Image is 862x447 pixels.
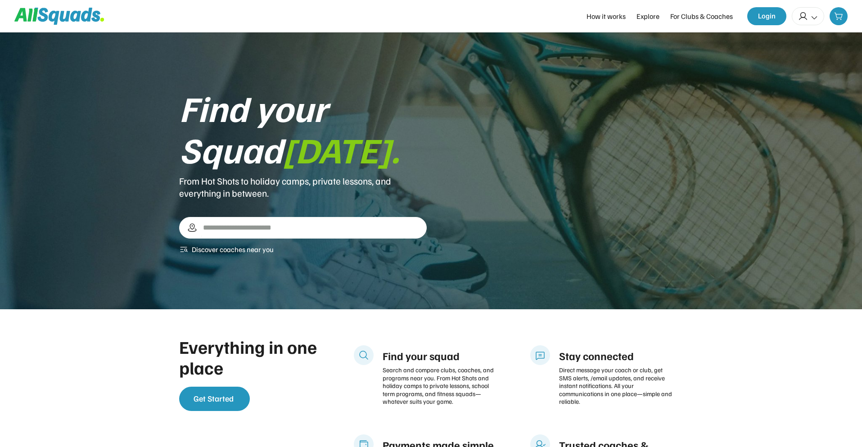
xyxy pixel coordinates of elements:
div: Find your Squad [179,87,427,170]
div: From Hot Shots to holiday camps, private lessons, and everything in between. [179,175,427,199]
div: For Clubs & Coaches [670,11,733,22]
div: Discover coaches near you [192,244,274,255]
div: Direct message your coach or club, get SMS alerts, /email updates, and receive instant notificati... [559,366,674,406]
div: Explore [636,11,659,22]
div: How it works [587,11,626,22]
div: Find your squad [383,349,498,362]
span: Get Started [194,393,234,404]
div: Stay connected [559,349,674,362]
div: Everything in one place [179,336,323,378]
div: Search and compare clubs, coaches, and programs near you. From Hot Shots and holiday camps to pri... [383,366,498,406]
button: Login [747,7,786,25]
font: [DATE]. [283,126,400,172]
button: Get Started [179,387,250,411]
